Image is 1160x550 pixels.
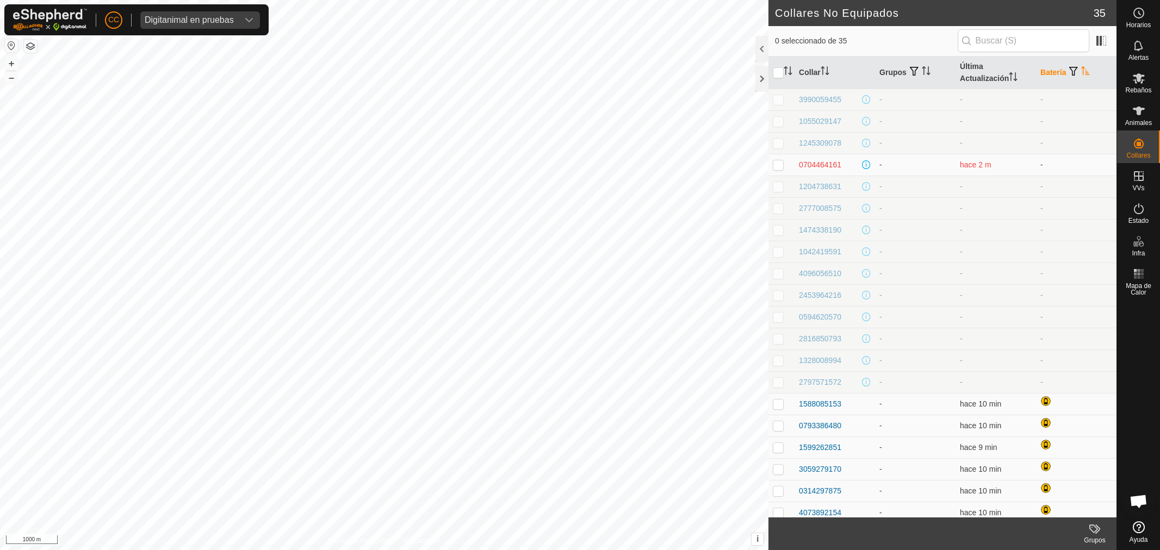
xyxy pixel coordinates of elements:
span: 27 ago 2025, 16:05 [960,508,1001,517]
td: - [875,306,956,328]
span: - [960,356,963,365]
h2: Collares No Equipados [775,7,1094,20]
span: Infra [1132,250,1145,257]
span: VVs [1132,185,1144,191]
td: - [1036,241,1116,262]
img: Logo Gallagher [13,9,87,31]
span: Horarios [1126,22,1151,28]
div: 1474338190 [799,224,841,236]
td: - [1036,349,1116,371]
span: - [960,204,963,212]
div: 1245309078 [799,137,841,149]
td: - [875,502,956,523]
td: - [875,393,956,415]
td: - [875,154,956,176]
p-sorticon: Activar para ordenar [1009,74,1018,83]
td: - [875,436,956,458]
span: Collares [1126,152,1150,159]
span: 35 [1094,5,1106,21]
span: 0 seleccionado de 35 [775,35,958,47]
p-sorticon: Activar para ordenar [784,68,792,77]
td: - [1036,110,1116,132]
div: 1588085153 [799,398,841,410]
span: 27 ago 2025, 16:05 [960,465,1001,473]
th: Collar [795,57,875,89]
div: 4096056510 [799,268,841,279]
span: Digitanimal en pruebas [140,11,238,29]
td: - [1036,89,1116,110]
span: - [960,95,963,104]
span: Mapa de Calor [1120,283,1157,296]
td: - [1036,306,1116,328]
input: Buscar (S) [958,29,1089,52]
td: - [875,241,956,262]
span: Estado [1128,217,1149,224]
div: 1328008994 [799,355,841,366]
td: - [875,219,956,241]
span: 27 ago 2025, 16:05 [960,443,997,452]
td: - [875,197,956,219]
span: - [960,139,963,147]
button: + [5,57,18,70]
div: Digitanimal en pruebas [145,16,234,24]
td: - [1036,219,1116,241]
span: Animales [1125,120,1152,126]
span: - [960,182,963,191]
button: – [5,71,18,84]
td: - [1036,176,1116,197]
td: - [1036,284,1116,306]
td: - [875,328,956,349]
td: - [875,89,956,110]
td: - [1036,328,1116,349]
span: - [960,226,963,234]
div: 3990059455 [799,94,841,105]
span: - [960,269,963,278]
span: i [756,534,759,543]
div: Grupos [1073,535,1116,545]
td: - [875,349,956,371]
td: - [1036,262,1116,284]
div: 2453964216 [799,290,841,301]
span: - [960,312,963,321]
span: - [960,247,963,256]
span: 27 ago 2025, 16:05 [960,399,1001,408]
td: - [875,480,956,502]
a: Chat abierto [1122,485,1155,517]
span: 27 ago 2025, 16:05 [960,421,1001,430]
th: Última Actualización [956,57,1036,89]
a: Ayuda [1117,517,1160,547]
div: 1599262851 [799,442,841,453]
span: - [960,117,963,126]
div: 1055029147 [799,116,841,127]
span: 27 ago 2025, 16:05 [960,486,1001,495]
div: 2797571572 [799,377,841,388]
td: - [875,458,956,480]
td: - [875,262,956,284]
span: CC [108,14,119,26]
span: 24 jun 2025, 18:45 [960,160,991,169]
p-sorticon: Activar para ordenar [922,68,931,77]
td: - [1036,154,1116,176]
td: - [875,415,956,436]
span: - [960,378,963,386]
div: 2816850793 [799,333,841,345]
button: Capas del Mapa [24,40,37,53]
td: - [875,284,956,306]
td: - [875,132,956,154]
div: 1042419591 [799,246,841,258]
p-sorticon: Activar para ordenar [821,68,829,77]
span: - [960,334,963,343]
span: Alertas [1128,54,1149,61]
td: - [875,176,956,197]
td: - [1036,371,1116,393]
button: i [752,533,764,545]
div: 3059279170 [799,464,841,475]
th: Grupos [875,57,956,89]
div: 4073892154 [799,507,841,518]
th: Batería [1036,57,1116,89]
td: - [1036,197,1116,219]
a: Política de Privacidad [328,536,390,546]
p-sorticon: Activar para ordenar [1081,68,1090,77]
div: 0704464161 [799,159,841,171]
div: dropdown trigger [238,11,260,29]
